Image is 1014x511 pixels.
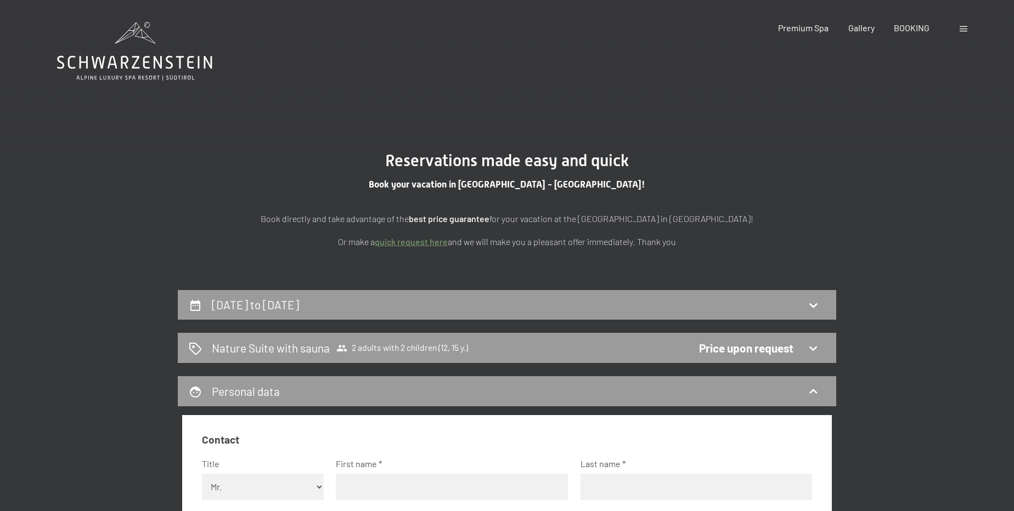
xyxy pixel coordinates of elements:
strong: best price guarantee [409,213,489,224]
h2: [DATE] to [DATE] [212,298,299,311]
a: Gallery [848,22,875,33]
span: Reservations made easy and quick [385,151,629,170]
span: Book your vacation in [GEOGRAPHIC_DATA] - [GEOGRAPHIC_DATA]! [369,179,645,190]
p: Or make a and we will make you a pleasant offer immediately. Thank you [233,235,781,249]
label: Last name [581,458,804,470]
h2: Personal data [212,384,280,398]
a: Premium Spa [778,22,829,33]
p: Book directly and take advantage of the for your vacation at the [GEOGRAPHIC_DATA] in [GEOGRAPHIC... [233,212,781,226]
a: quick request here [375,236,448,247]
div: Price upon request [699,340,793,356]
span: 2 adults with 2 children (12, 15 y.) [336,343,468,354]
h2: Nature Suite with sauna [212,340,330,356]
label: First name [336,458,559,470]
a: BOOKING [894,22,929,33]
label: Title [202,458,316,470]
legend: Contact [202,433,239,447]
